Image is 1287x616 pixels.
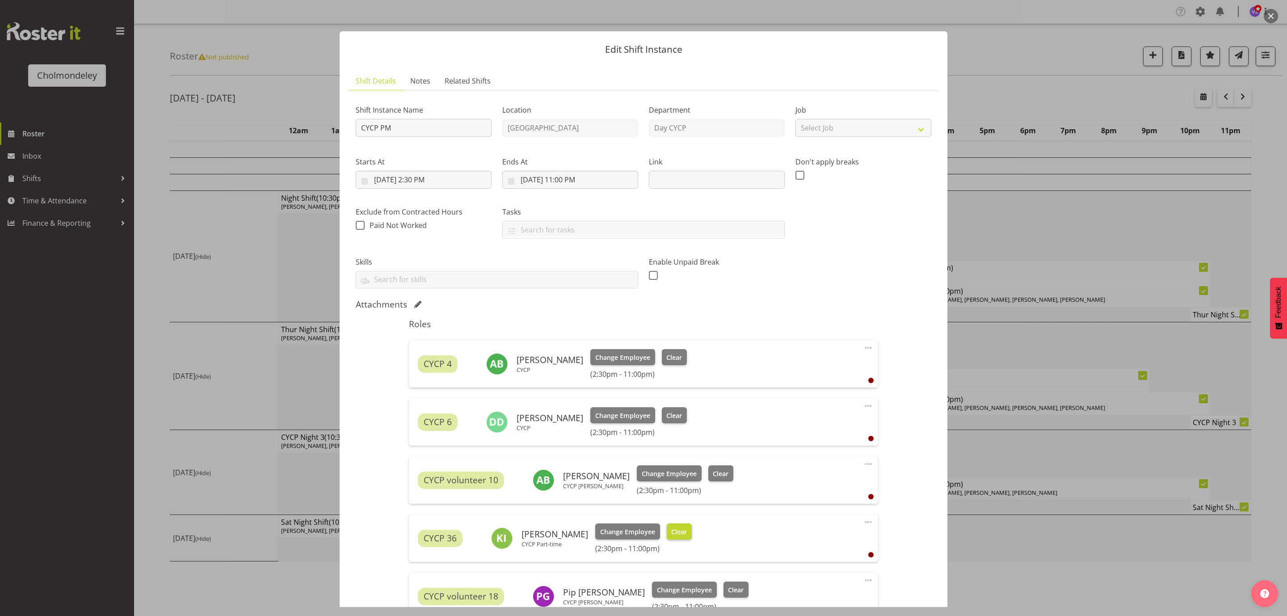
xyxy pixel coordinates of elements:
[533,469,554,491] img: amelie-brandt11629.jpg
[868,436,874,441] div: User is clocked out
[409,319,878,329] h5: Roles
[424,474,498,487] span: CYCP volunteer 10
[590,428,687,437] h6: (2:30pm - 11:00pm)
[595,353,650,363] span: Change Employee
[563,482,630,489] p: CYCP [PERSON_NAME]
[486,353,508,375] img: ally-brown10484.jpg
[595,411,650,421] span: Change Employee
[563,471,630,481] h6: [PERSON_NAME]
[652,602,749,611] h6: (2:30pm - 11:00pm)
[356,257,638,267] label: Skills
[590,370,687,379] h6: (2:30pm - 11:00pm)
[349,45,938,54] p: Edit Shift Instance
[595,523,660,540] button: Change Employee
[370,220,427,230] span: Paid Not Worked
[666,411,682,421] span: Clear
[356,207,492,217] label: Exclude from Contracted Hours
[424,590,498,603] span: CYCP volunteer 18
[563,599,645,606] p: CYCP [PERSON_NAME]
[356,171,492,189] input: Click to select...
[637,486,733,495] h6: (2:30pm - 11:00pm)
[649,105,785,115] label: Department
[868,552,874,557] div: User is clocked out
[713,469,728,479] span: Clear
[517,424,583,431] p: CYCP
[502,156,638,167] label: Ends At
[723,582,749,598] button: Clear
[356,156,492,167] label: Starts At
[595,544,692,553] h6: (2:30pm - 11:00pm)
[563,587,645,597] h6: Pip [PERSON_NAME]
[424,358,452,371] span: CYCP 4
[356,273,638,287] input: Search for skills
[649,257,785,267] label: Enable Unpaid Break
[667,523,692,540] button: Clear
[356,119,492,137] input: Shift Instance Name
[652,582,717,598] button: Change Employee
[662,407,687,423] button: Clear
[657,585,712,595] span: Change Employee
[502,105,638,115] label: Location
[795,156,931,167] label: Don't apply breaks
[502,207,785,217] label: Tasks
[502,171,638,189] input: Click to select...
[486,411,508,433] img: dejay-davison3684.jpg
[522,529,588,539] h6: [PERSON_NAME]
[356,105,492,115] label: Shift Instance Name
[590,349,655,365] button: Change Employee
[868,494,874,499] div: User is clocked out
[517,355,583,365] h6: [PERSON_NAME]
[795,105,931,115] label: Job
[671,527,687,537] span: Clear
[356,299,407,310] h5: Attachments
[533,586,554,607] img: philippa-grace11628.jpg
[728,585,744,595] span: Clear
[410,76,430,86] span: Notes
[708,465,734,481] button: Clear
[1260,589,1269,598] img: help-xxl-2.png
[356,76,396,86] span: Shift Details
[642,469,697,479] span: Change Employee
[590,407,655,423] button: Change Employee
[868,378,874,383] div: User is clocked out
[424,532,457,545] span: CYCP 36
[445,76,491,86] span: Related Shifts
[666,353,682,363] span: Clear
[649,156,785,167] label: Link
[517,413,583,423] h6: [PERSON_NAME]
[637,465,702,481] button: Change Employee
[517,366,583,373] p: CYCP
[522,540,588,548] p: CYCP Part-time
[600,527,655,537] span: Change Employee
[1270,278,1287,338] button: Feedback - Show survey
[503,223,784,236] input: Search for tasks
[662,349,687,365] button: Clear
[424,416,452,429] span: CYCP 6
[1274,287,1283,318] span: Feedback
[491,527,513,549] img: kate-inwood10942.jpg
